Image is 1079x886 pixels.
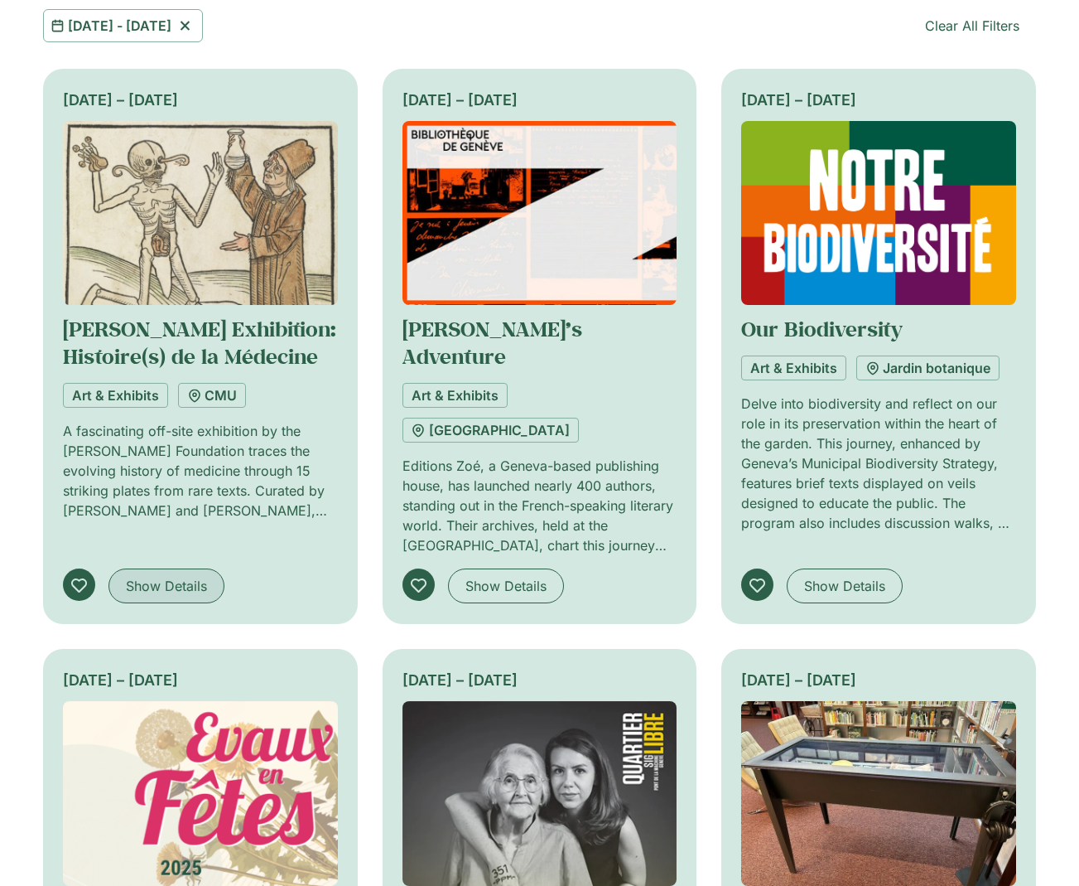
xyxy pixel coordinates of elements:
a: Art & Exhibits [402,383,508,408]
img: Coolturalia - Zoé or adventure [402,121,677,306]
a: Jardin botanique [856,356,1000,380]
div: [DATE] – [DATE] [402,669,677,691]
div: [DATE] – [DATE] [402,89,677,111]
span: Clear All Filters [925,16,1019,36]
img: Coolturalia - The library treasures - our books and archives explained [741,701,1016,886]
p: A fascinating off-site exhibition by the [PERSON_NAME] Foundation traces the evolving history of ... [63,421,338,520]
a: [PERSON_NAME]’s Adventure [402,315,582,370]
span: Show Details [126,576,207,596]
a: Show Details [108,569,224,603]
a: [GEOGRAPHIC_DATA] [402,418,579,443]
a: Clear All Filters [908,9,1036,42]
a: [PERSON_NAME] Exhibition: Histoire(s) de la Médecine [63,315,336,370]
a: Our Biodiversity [741,315,903,342]
div: [DATE] – [DATE] [63,669,338,691]
img: Coolturalia - BORN IN … PPM [402,701,677,886]
p: Editions Zoé, a Geneva-based publishing house, has launched nearly 400 authors, standing out in t... [402,456,677,555]
span: Show Details [465,576,547,596]
a: Show Details [787,569,903,603]
p: Delve into biodiversity and reflect on our role in its preservation within the heart of the garde... [741,394,1016,533]
div: [DATE] – [DATE] [741,669,1016,691]
div: [DATE] – [DATE] [63,89,338,111]
a: Art & Exhibits [63,383,168,408]
a: Show Details [448,569,564,603]
span: [DATE] - [DATE] [68,16,171,36]
img: Coolturalia - Our biodiversity [741,121,1016,306]
div: [DATE] – [DATE] [741,89,1016,111]
a: Art & Exhibits [741,356,846,380]
span: Show Details [804,576,885,596]
a: CMU [178,383,246,408]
